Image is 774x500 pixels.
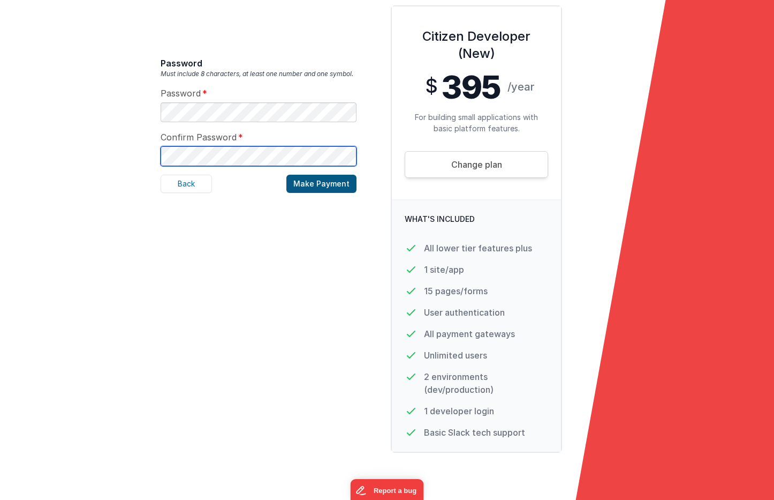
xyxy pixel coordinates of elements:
[426,75,437,96] span: $
[161,131,237,144] span: Confirm Password
[161,57,356,70] h3: Password
[424,242,532,255] p: All lower tier features plus
[161,87,201,100] span: Password
[161,175,212,193] button: Back
[424,285,488,297] p: 15 pages/forms
[405,28,548,62] h3: Citizen Developer (New)
[424,370,548,396] p: 2 environments (dev/production)
[507,79,534,94] span: /year
[424,263,464,276] p: 1 site/app
[405,213,548,225] p: What's Included
[286,175,356,193] button: Make Payment
[161,70,356,78] p: Must include 8 characters, at least one number and one symbol.
[424,327,515,340] p: All payment gateways
[424,426,525,439] p: Basic Slack tech support
[441,71,501,103] span: 395
[405,111,548,134] p: For building small applications with basic platform features.
[424,405,494,417] p: 1 developer login
[424,306,505,319] p: User authentication
[424,349,487,362] p: Unlimited users
[405,151,548,178] a: Change plan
